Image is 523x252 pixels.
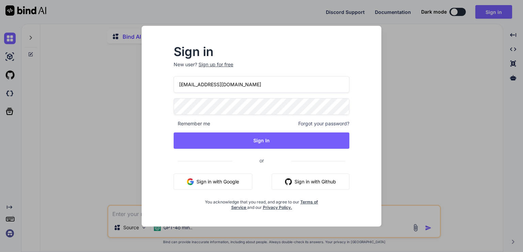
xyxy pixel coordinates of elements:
button: Sign in with Github [272,174,349,190]
a: Privacy Policy. [263,205,292,210]
a: Terms of Service [231,199,318,210]
img: google [187,178,194,185]
span: or [232,152,291,169]
button: Sign in with Google [174,174,252,190]
button: Sign In [174,132,349,149]
img: github [285,178,292,185]
div: Sign up for free [199,61,233,68]
span: Remember me [174,120,210,127]
h2: Sign in [174,46,349,57]
div: You acknowledge that you read, and agree to our and our [203,195,320,210]
p: New user? [174,61,349,76]
span: Forgot your password? [298,120,349,127]
input: Login or Email [174,76,349,93]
